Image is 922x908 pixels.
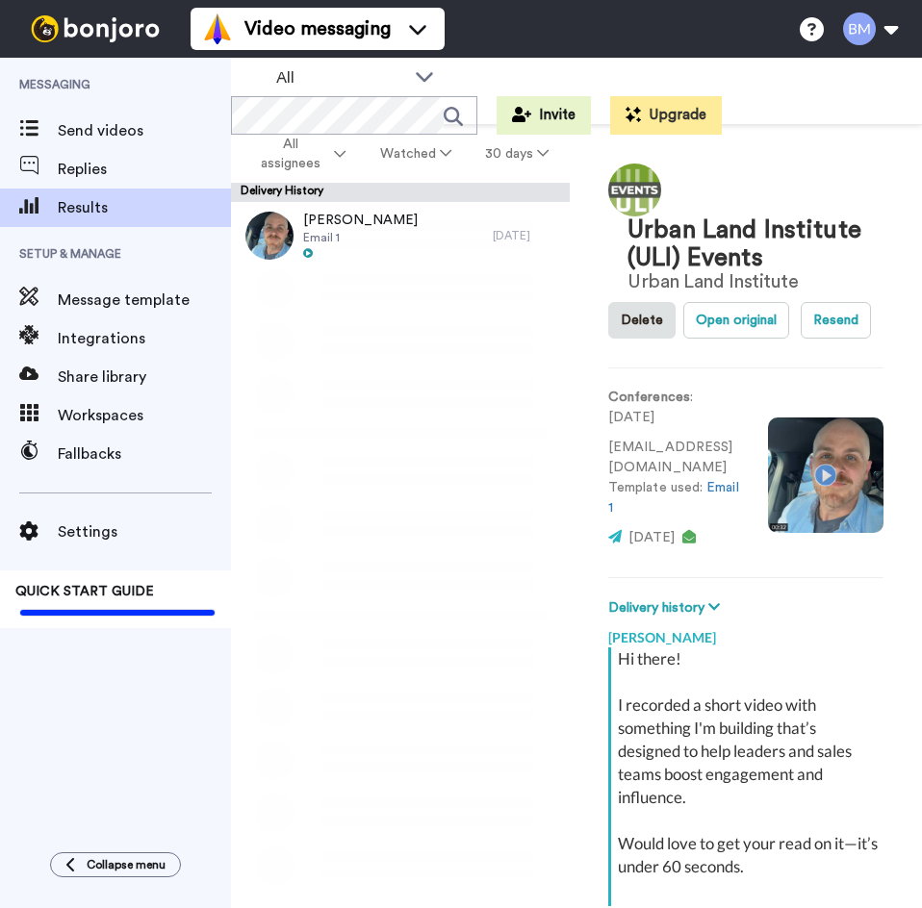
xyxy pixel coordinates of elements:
button: 30 days [468,137,566,171]
button: All assignees [235,127,363,181]
a: Email 1 [608,481,739,515]
div: Urban Land Institute [627,271,874,292]
span: Integrations [58,327,231,350]
span: Email 1 [303,230,418,245]
span: Video messaging [244,15,391,42]
span: Results [58,196,231,219]
img: b6f6f2f7-1685-4e46-bd9c-faf8f58377bb-thumb.jpg [245,212,294,260]
span: [PERSON_NAME] [303,211,418,230]
span: Replies [58,158,231,181]
span: Collapse menu [87,857,166,872]
div: Urban Land Institute (ULI) Events [627,216,874,271]
span: Send videos [58,119,231,142]
span: Settings [58,520,231,543]
button: Delivery history [608,597,726,618]
img: bj-logo-header-white.svg [23,15,167,42]
span: Fallbacks [58,442,231,466]
span: Message template [58,289,231,312]
button: Watched [363,137,469,171]
span: Workspaces [58,404,231,427]
span: All assignees [252,135,330,173]
span: QUICK START GUIDE [15,585,154,598]
p: [EMAIL_ADDRESS][DOMAIN_NAME] Template used: [608,438,739,518]
div: Delivery History [231,183,570,202]
button: Collapse menu [50,852,181,877]
button: Open original [683,302,789,339]
strong: Conferences [608,391,690,404]
img: vm-color.svg [202,13,233,44]
button: Delete [608,302,676,339]
span: Share library [58,366,231,389]
span: All [276,66,405,89]
span: [DATE] [628,531,675,544]
button: Resend [801,302,871,339]
img: Image of Urban Land Institute (ULI) Events [608,164,661,216]
div: [PERSON_NAME] [608,618,884,647]
p: : [DATE] [608,388,739,428]
a: [PERSON_NAME]Email 1[DATE] [231,202,570,269]
button: Invite [497,96,591,135]
div: [DATE] [493,228,560,243]
button: Upgrade [610,96,722,135]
